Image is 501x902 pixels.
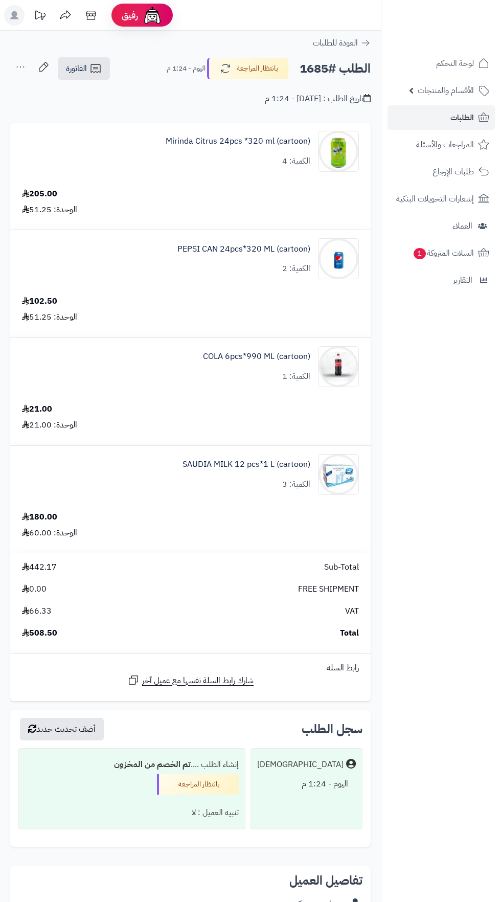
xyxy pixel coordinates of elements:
span: VAT [345,605,359,617]
div: الكمية: 4 [282,155,310,167]
span: Sub-Total [324,561,359,573]
a: طلبات الإرجاع [388,160,495,184]
span: العملاء [452,219,472,233]
span: 442.17 [22,561,57,573]
a: الفاتورة [58,57,110,80]
div: 102.50 [22,296,57,307]
span: 1 [414,248,426,259]
button: أضف تحديث جديد [20,718,104,740]
div: الكمية: 1 [282,371,310,382]
a: SAUDIA MILK 12 pcs*1 L (cartoon) [183,459,310,470]
img: ai-face.png [142,5,163,26]
span: 0.00 [22,583,47,595]
a: السلات المتروكة1 [388,241,495,265]
a: العملاء [388,214,495,238]
span: 508.50 [22,627,57,639]
a: COLA 6pcs*990 ML (cartoon) [203,351,310,363]
a: العودة للطلبات [313,37,371,49]
a: PEPSI CAN 24pcs*320 ML (cartoon) [177,243,310,255]
span: السلات المتروكة [413,246,474,260]
span: Total [340,627,359,639]
span: الأقسام والمنتجات [418,83,474,98]
span: التقارير [453,273,472,287]
span: الفاتورة [66,62,87,75]
div: بانتظار المراجعة [157,774,239,795]
span: طلبات الإرجاع [432,165,474,179]
a: لوحة التحكم [388,51,495,76]
div: رابط السلة [14,662,367,674]
a: التقارير [388,268,495,292]
b: تم الخصم من المخزون [114,758,191,771]
span: الطلبات [450,110,474,125]
div: إنشاء الطلب .... [25,755,239,775]
a: شارك رابط السلة نفسها مع عميل آخر [127,674,254,687]
div: تاريخ الطلب : [DATE] - 1:24 م [265,93,371,105]
span: إشعارات التحويلات البنكية [396,192,474,206]
img: 1747594214-F4N7I6ut4KxqCwKXuHIyEbecxLiH4Cwr-90x90.jpg [318,238,358,279]
button: بانتظار المراجعة [207,58,289,79]
h2: الطلب #1685 [300,58,371,79]
span: 66.33 [22,605,52,617]
div: الوحدة: 60.00 [22,527,77,539]
span: العودة للطلبات [313,37,358,49]
a: الطلبات [388,105,495,130]
img: logo-2.png [431,29,491,50]
h2: تفاصيل العميل [18,874,362,887]
img: 1747638290-ye1SIywTpqWAIwC28izdolNYRq8YgaPj-90x90.jpg [318,346,358,387]
img: 1747566452-bf88d184-d280-4ea7-9331-9e3669ef-90x90.jpg [318,131,358,172]
span: شارك رابط السلة نفسها مع عميل آخر [142,675,254,687]
div: الكمية: 3 [282,479,310,490]
span: لوحة التحكم [436,56,474,71]
div: 180.00 [22,511,57,523]
div: [DEMOGRAPHIC_DATA] [257,759,344,771]
div: الوحدة: 51.25 [22,204,77,216]
div: 21.00 [22,403,52,415]
div: الكمية: 2 [282,263,310,275]
a: إشعارات التحويلات البنكية [388,187,495,211]
a: المراجعات والأسئلة [388,132,495,157]
div: الوحدة: 21.00 [22,419,77,431]
h3: سجل الطلب [302,723,362,735]
img: 1747744811-01316ca4-bdae-4b0a-85ff-47740e91-90x90.jpg [318,454,358,495]
span: FREE SHIPMENT [298,583,359,595]
span: المراجعات والأسئلة [416,138,474,152]
div: تنبيه العميل : لا [25,803,239,823]
div: 205.00 [22,188,57,200]
span: رفيق [122,9,138,21]
div: اليوم - 1:24 م [257,774,356,794]
div: الوحدة: 51.25 [22,311,77,323]
a: تحديثات المنصة [27,5,53,28]
a: Mirinda Citrus 24pcs *320 ml (cartoon) [166,136,310,147]
small: اليوم - 1:24 م [167,63,206,74]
